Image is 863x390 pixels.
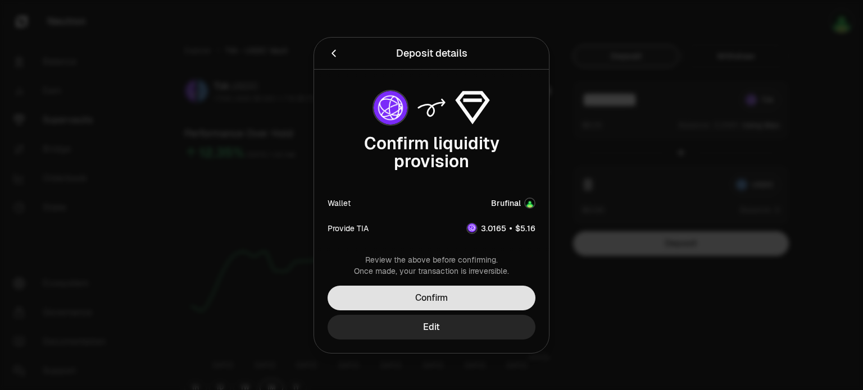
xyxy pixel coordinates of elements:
[467,223,476,232] img: TIA Logo
[328,135,535,171] div: Confirm liquidity provision
[328,198,351,209] div: Wallet
[396,45,467,61] div: Deposit details
[328,254,535,277] div: Review the above before confirming. Once made, your transaction is irreversible.
[328,45,340,61] button: Back
[328,286,535,310] button: Confirm
[328,222,369,233] div: Provide TIA
[374,91,407,125] img: TIA Logo
[491,198,535,209] button: BrufinalAccount Image
[491,198,521,209] div: Brufinal
[525,199,534,208] img: Account Image
[328,315,535,339] button: Edit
